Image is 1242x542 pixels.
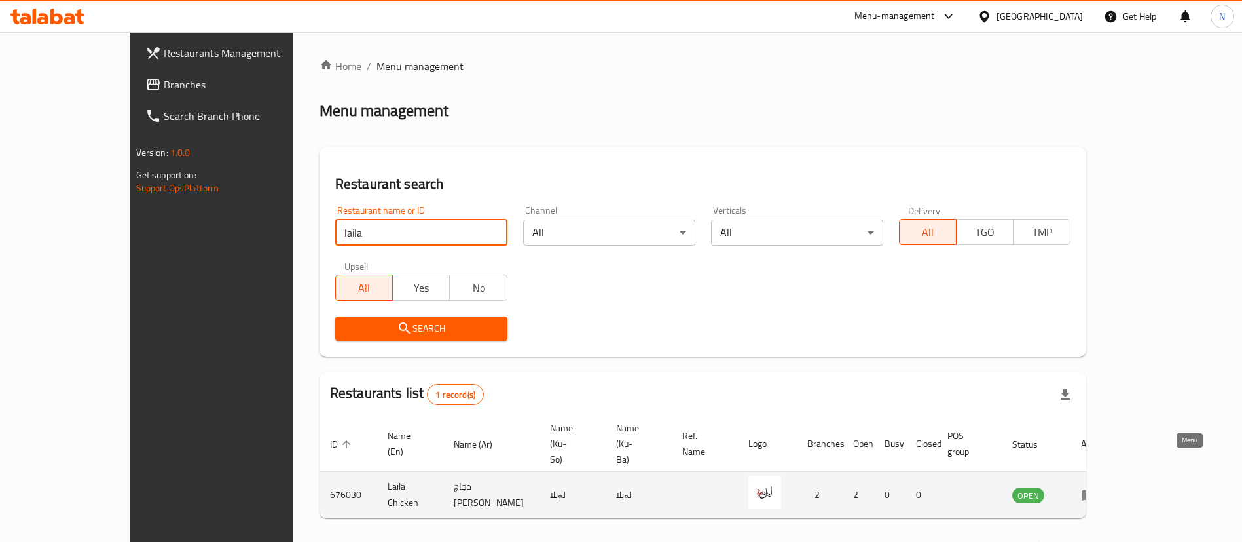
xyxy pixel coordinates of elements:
[341,279,388,298] span: All
[135,69,337,100] a: Branches
[335,220,507,246] input: Search for restaurant name or ID..
[899,219,957,245] button: All
[135,100,337,132] a: Search Branch Phone
[1012,488,1044,503] span: OPEN
[616,420,656,467] span: Name (Ku-Ba)
[335,275,393,301] button: All
[962,223,1008,242] span: TGO
[908,206,941,215] label: Delivery
[136,144,168,161] span: Version:
[874,472,905,518] td: 0
[170,144,191,161] span: 1.0.0
[454,436,509,452] span: Name (Ar)
[346,320,497,337] span: Search
[797,416,843,472] th: Branches
[1012,436,1055,452] span: Status
[996,9,1083,24] div: [GEOGRAPHIC_DATA]
[843,472,874,518] td: 2
[330,383,484,405] h2: Restaurants list
[164,77,327,92] span: Branches
[427,384,484,405] div: Total records count
[682,428,722,459] span: Ref. Name
[1019,223,1065,242] span: TMP
[392,275,450,301] button: Yes
[388,428,428,459] span: Name (En)
[136,180,219,197] a: Support.OpsPlatform
[135,37,337,69] a: Restaurants Management
[550,420,590,467] span: Name (Ku-So)
[449,275,507,301] button: No
[164,108,327,124] span: Search Branch Phone
[377,472,443,518] td: Laila Chicken
[398,279,445,298] span: Yes
[136,166,196,184] span: Get support on:
[367,58,371,74] li: /
[335,317,507,341] button: Search
[843,416,874,472] th: Open
[854,9,935,24] div: Menu-management
[539,472,606,518] td: لەیلا
[320,58,361,74] a: Home
[320,100,448,121] h2: Menu management
[797,472,843,518] td: 2
[320,416,1116,518] table: enhanced table
[748,476,781,509] img: Laila Chicken
[905,472,937,518] td: 0
[320,472,377,518] td: 676030
[956,219,1014,245] button: TGO
[320,58,1087,74] nav: breadcrumb
[947,428,986,459] span: POS group
[738,416,797,472] th: Logo
[164,45,327,61] span: Restaurants Management
[606,472,672,518] td: لەیلا
[1013,219,1070,245] button: TMP
[428,389,483,401] span: 1 record(s)
[1012,488,1044,503] div: OPEN
[905,416,937,472] th: Closed
[1070,416,1116,472] th: Action
[1219,9,1225,24] span: N
[874,416,905,472] th: Busy
[443,472,539,518] td: دجاج [PERSON_NAME]
[455,279,502,298] span: No
[711,220,883,246] div: All
[335,174,1071,194] h2: Restaurant search
[376,58,464,74] span: Menu management
[344,261,369,271] label: Upsell
[905,223,951,242] span: All
[330,436,355,452] span: ID
[523,220,695,246] div: All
